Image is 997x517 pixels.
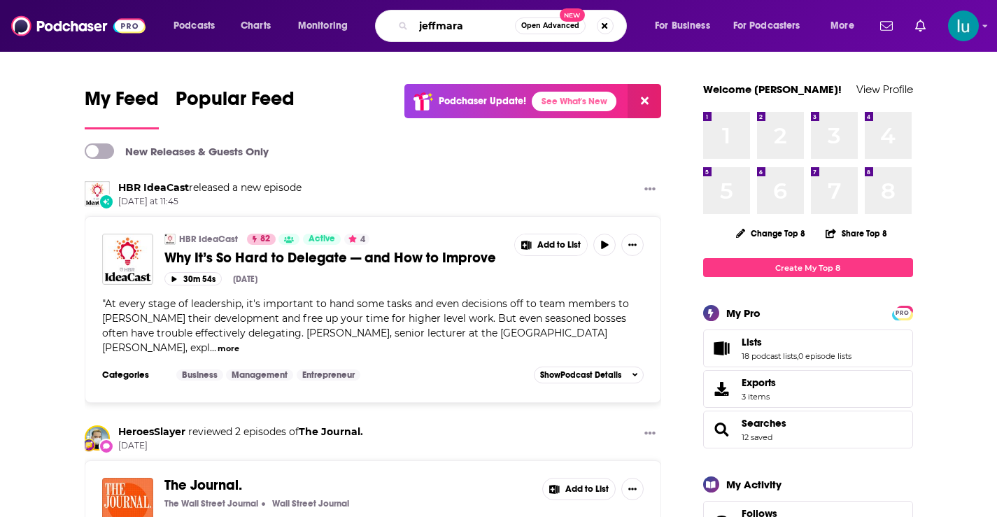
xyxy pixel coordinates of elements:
[164,478,242,493] a: The Journal.
[830,16,854,36] span: More
[82,438,96,452] img: User Badge Icon
[164,249,496,267] span: Why It’s So Hard to Delegate — and How to Improve
[540,370,621,380] span: Show Podcast Details
[733,16,800,36] span: For Podcasters
[621,478,644,500] button: Show More Button
[742,351,797,361] a: 18 podcast lists
[11,13,146,39] img: Podchaser - Follow, Share and Rate Podcasts
[742,392,776,402] span: 3 items
[247,234,276,245] a: 82
[85,181,110,206] img: HBR IdeaCast
[179,234,238,245] a: HBR IdeaCast
[118,425,185,438] a: HeroesSlayer
[726,306,761,320] div: My Pro
[521,22,579,29] span: Open Advanced
[703,258,913,277] a: Create My Top 8
[174,16,215,36] span: Podcasts
[639,425,661,443] button: Show More Button
[515,234,588,255] button: Show More Button
[948,10,979,41] span: Logged in as lusodano
[413,15,515,37] input: Search podcasts, credits, & more...
[534,367,644,383] button: ShowPodcast Details
[118,181,189,194] a: HBR IdeaCast
[797,351,798,361] span: ,
[164,476,242,494] span: The Journal.
[85,87,159,119] span: My Feed
[298,16,348,36] span: Monitoring
[99,439,114,454] div: New Review
[726,478,782,491] div: My Activity
[894,308,911,318] span: PRO
[542,478,616,500] button: Add to List
[99,194,114,209] div: New Episode
[821,15,872,37] button: open menu
[703,370,913,408] a: Exports
[241,16,271,36] span: Charts
[226,369,293,381] a: Management
[309,232,335,246] span: Active
[537,240,581,250] span: Add to List
[439,95,526,107] p: Podchaser Update!
[344,234,369,245] button: 4
[703,411,913,448] span: Searches
[742,376,776,389] span: Exports
[176,87,295,129] a: Popular Feed
[515,17,586,34] button: Open AdvancedNew
[708,339,736,358] a: Lists
[645,15,728,37] button: open menu
[910,14,931,38] a: Show notifications dropdown
[164,272,222,285] button: 30m 54s
[164,15,233,37] button: open menu
[560,8,585,22] span: New
[288,15,366,37] button: open menu
[233,274,257,284] div: [DATE]
[639,181,661,199] button: Show More Button
[825,220,888,247] button: Share Top 8
[218,343,239,355] button: more
[102,297,629,354] span: At every stage of leadership, it's important to hand some tasks and even decisions off to team me...
[742,432,772,442] a: 12 saved
[188,425,286,438] span: reviewed 2 episodes
[875,14,898,38] a: Show notifications dropdown
[176,87,295,119] span: Popular Feed
[102,234,153,285] img: Why It’s So Hard to Delegate — and How to Improve
[297,369,360,381] a: Entrepreneur
[86,427,108,449] img: HeroesSlayer
[164,234,176,245] img: HBR IdeaCast
[703,83,842,96] a: Welcome [PERSON_NAME]!
[742,417,786,430] a: Searches
[621,234,644,256] button: Show More Button
[708,420,736,439] a: Searches
[708,379,736,399] span: Exports
[532,92,616,111] a: See What's New
[948,10,979,41] button: Show profile menu
[210,341,216,354] span: ...
[703,330,913,367] span: Lists
[164,249,504,267] a: Why It’s So Hard to Delegate — and How to Improve
[232,15,279,37] a: Charts
[118,440,363,452] span: [DATE]
[272,498,349,509] p: Wall Street Journal
[260,232,270,246] span: 82
[85,87,159,129] a: My Feed
[118,425,363,439] h3: of
[856,83,913,96] a: View Profile
[724,15,821,37] button: open menu
[742,336,762,348] span: Lists
[102,369,165,381] h3: Categories
[742,336,851,348] a: Lists
[102,297,629,354] span: "
[894,307,911,318] a: PRO
[798,351,851,361] a: 0 episode lists
[164,498,258,509] p: The Wall Street Journal
[176,369,223,381] a: Business
[118,181,302,194] h3: released a new episode
[303,234,341,245] a: Active
[388,10,640,42] div: Search podcasts, credits, & more...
